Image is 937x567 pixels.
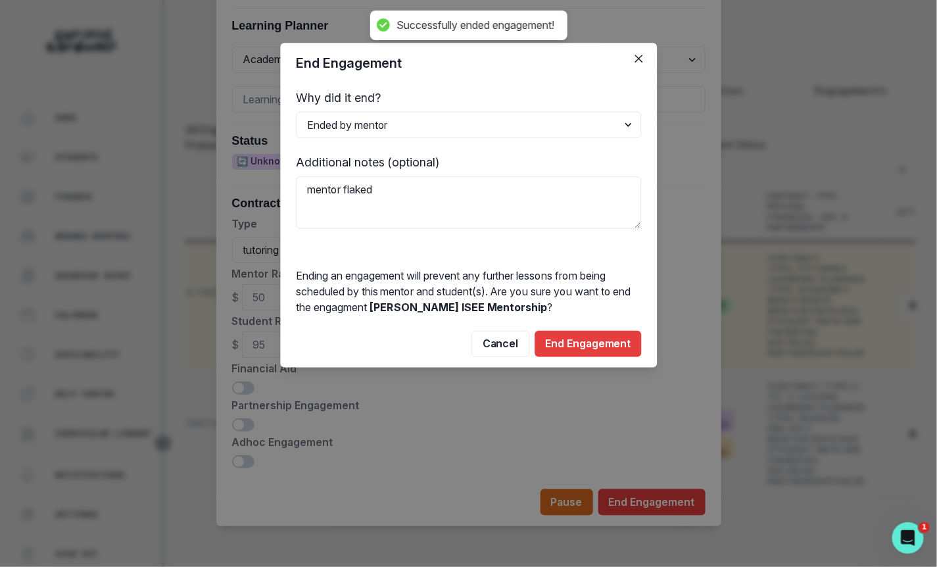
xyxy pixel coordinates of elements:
[471,331,529,357] button: Cancel
[296,89,641,107] p: Why did it end?
[892,522,924,554] iframe: Intercom live chat
[280,43,657,84] header: End Engagement
[628,48,649,69] button: Close
[396,18,554,32] div: Successfully ended engagement!
[296,269,631,314] span: Ending an engagement will prevent any further lessons from being scheduled by this mentor and stu...
[535,331,641,357] button: End Engagement
[369,301,547,314] span: [PERSON_NAME] ISEE Mentorship
[547,301,552,314] span: ?
[296,153,641,171] p: Additional notes (optional)
[919,522,930,533] span: 1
